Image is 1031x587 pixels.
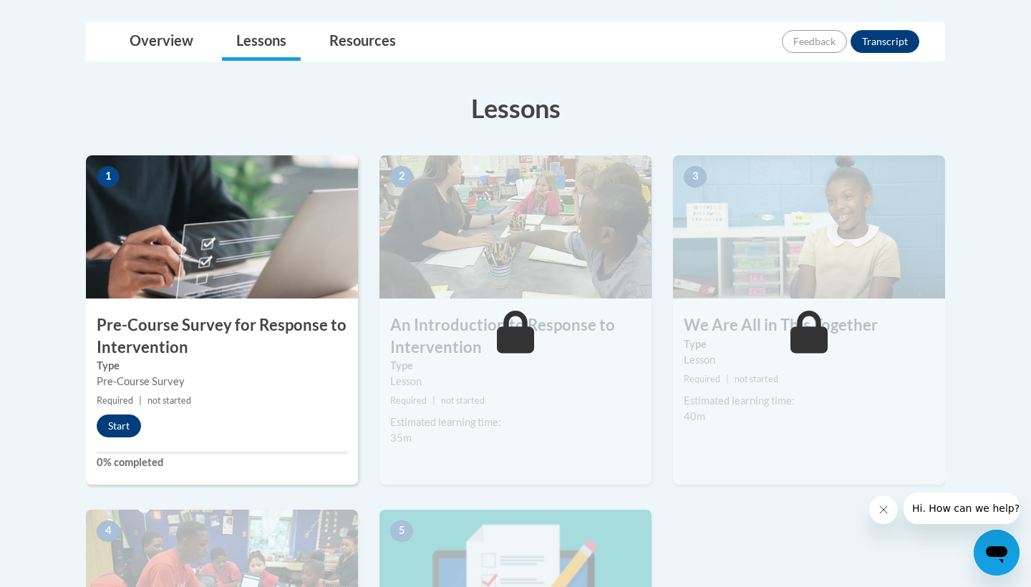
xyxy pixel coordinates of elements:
[974,530,1020,576] iframe: Button to launch messaging window
[390,432,412,444] span: 35m
[904,493,1020,524] iframe: Message from company
[869,495,898,524] iframe: Close message
[441,395,485,406] span: not started
[97,455,347,470] label: 0% completed
[379,155,652,299] img: Course Image
[673,314,945,336] h3: We Are All in This Together
[139,395,142,406] span: |
[684,410,705,422] span: 40m
[379,314,652,359] h3: An Introduction to Response to Intervention
[86,314,358,359] h3: Pre-Course Survey for Response to Intervention
[315,23,410,61] a: Resources
[390,358,641,374] label: Type
[97,166,120,188] span: 1
[390,166,413,188] span: 2
[390,374,641,389] div: Lesson
[851,30,919,53] button: Transcript
[684,374,720,384] span: Required
[97,358,347,374] label: Type
[86,90,945,126] h3: Lessons
[390,414,641,430] div: Estimated learning time:
[684,166,707,188] span: 3
[735,374,778,384] span: not started
[115,23,208,61] a: Overview
[97,374,347,389] div: Pre-Course Survey
[97,395,133,406] span: Required
[684,393,934,409] div: Estimated learning time:
[673,155,945,299] img: Course Image
[97,520,120,542] span: 4
[684,352,934,368] div: Lesson
[782,30,847,53] button: Feedback
[222,23,301,61] a: Lessons
[147,395,191,406] span: not started
[726,374,729,384] span: |
[684,336,934,352] label: Type
[432,395,435,406] span: |
[86,155,358,299] img: Course Image
[390,395,427,406] span: Required
[97,414,141,437] button: Start
[390,520,413,542] span: 5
